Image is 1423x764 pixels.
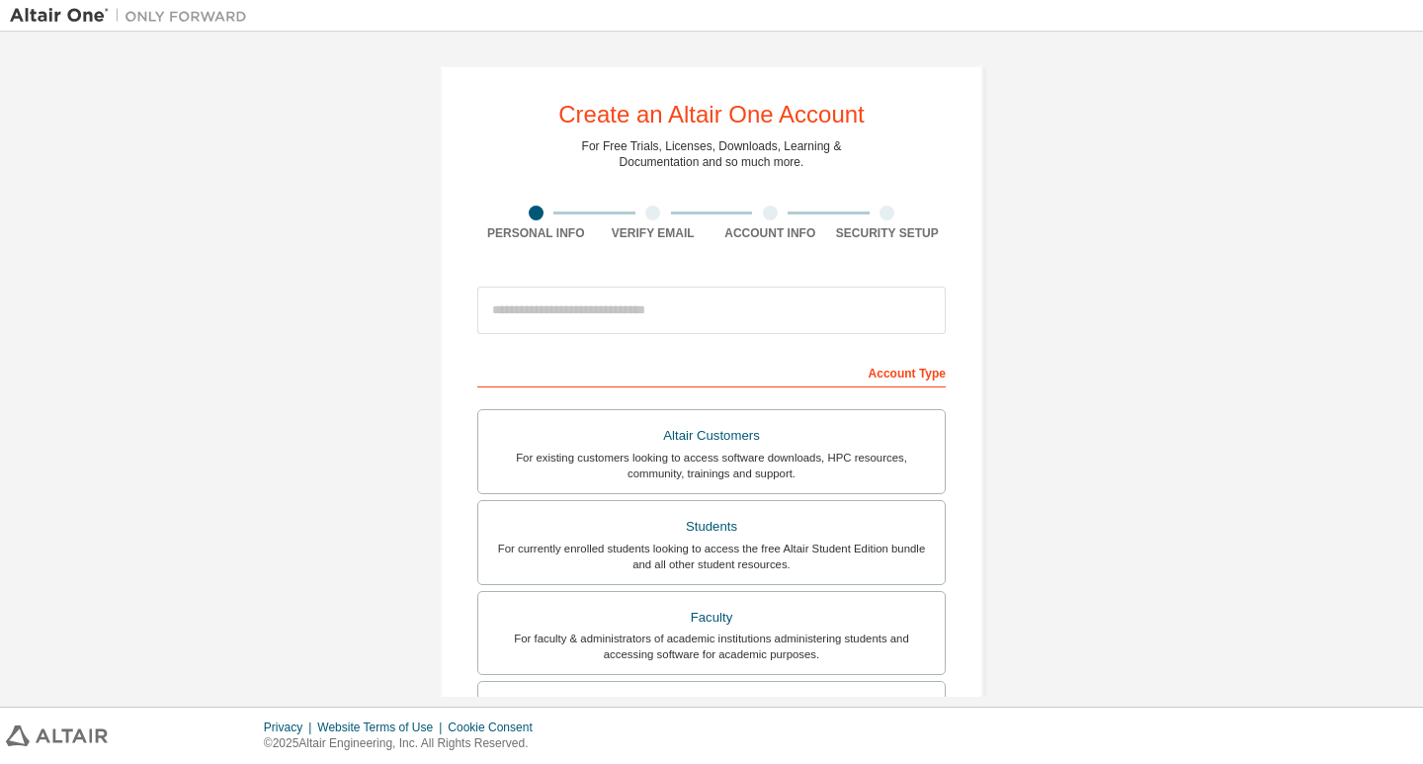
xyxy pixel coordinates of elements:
img: Altair One [10,6,257,26]
div: Cookie Consent [448,720,544,735]
div: Security Setup [829,225,947,241]
div: Students [490,513,933,541]
div: For currently enrolled students looking to access the free Altair Student Edition bundle and all ... [490,541,933,572]
img: altair_logo.svg [6,725,108,746]
div: Privacy [264,720,317,735]
div: Account Type [477,356,946,387]
div: Altair Customers [490,422,933,450]
div: Faculty [490,604,933,632]
div: Verify Email [595,225,712,241]
div: Website Terms of Use [317,720,448,735]
p: © 2025 Altair Engineering, Inc. All Rights Reserved. [264,735,544,752]
div: For faculty & administrators of academic institutions administering students and accessing softwa... [490,631,933,662]
div: Personal Info [477,225,595,241]
div: For existing customers looking to access software downloads, HPC resources, community, trainings ... [490,450,933,481]
div: Everyone else [490,694,933,722]
div: Create an Altair One Account [558,103,865,127]
div: For Free Trials, Licenses, Downloads, Learning & Documentation and so much more. [582,138,842,170]
div: Account Info [711,225,829,241]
